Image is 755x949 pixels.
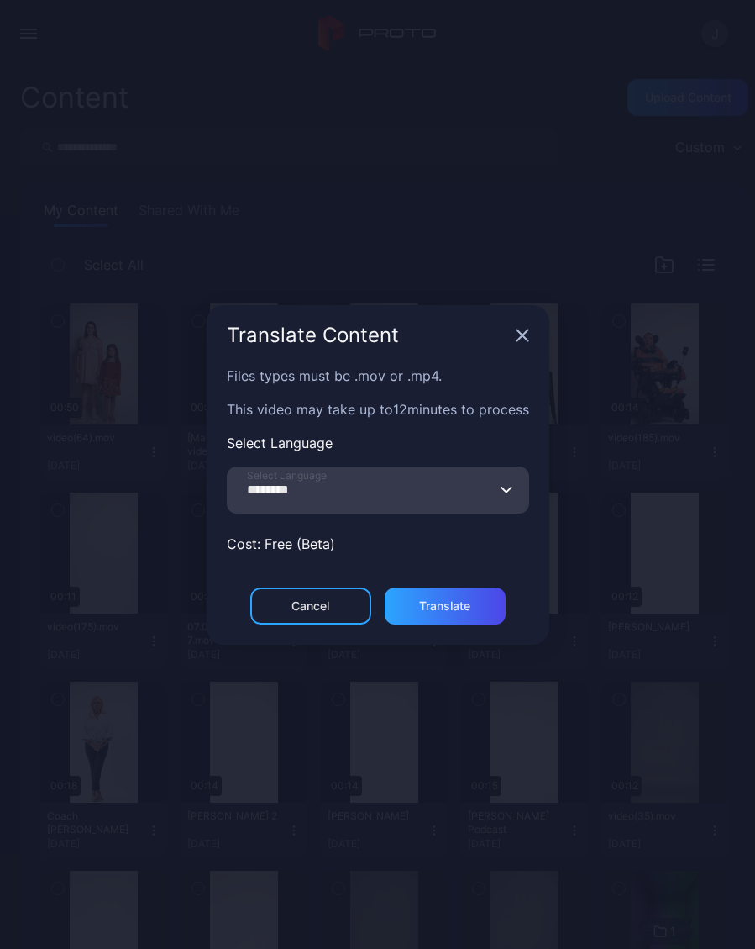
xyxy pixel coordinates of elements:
[227,325,509,345] div: Translate Content
[227,534,529,554] p: Cost: Free (Beta)
[385,588,506,625] button: Translate
[501,467,514,514] button: Select Language
[250,588,371,625] button: Cancel
[291,599,329,613] div: Cancel
[419,599,470,613] div: Translate
[227,399,529,419] p: This video may take up to 12 minutes to process
[227,366,529,386] p: Files types must be .mov or .mp4.
[227,433,529,453] p: Select Language
[227,467,529,514] input: Select Language
[247,469,327,482] span: Select Language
